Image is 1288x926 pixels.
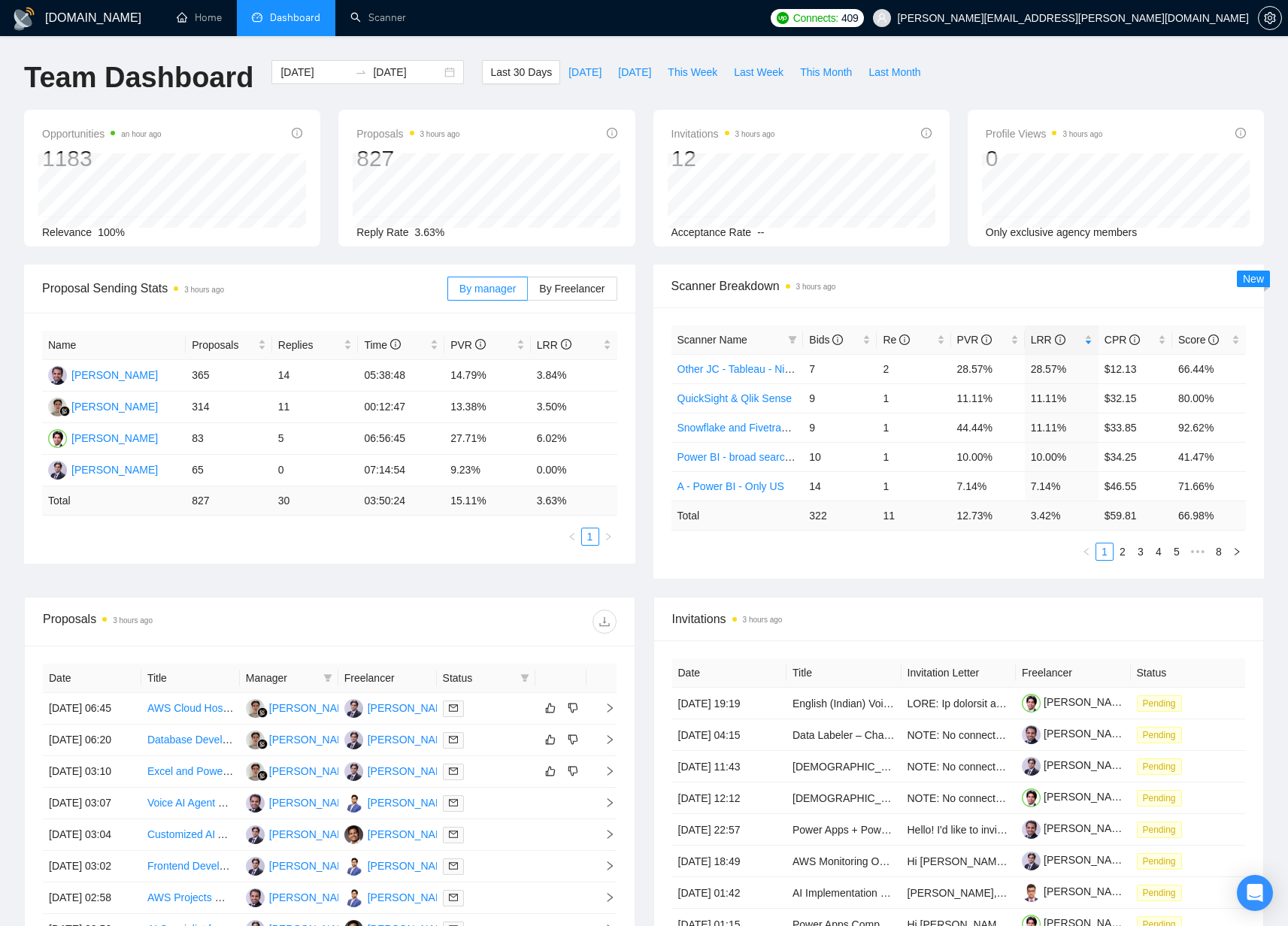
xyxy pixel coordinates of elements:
td: 14.79% [444,360,531,392]
button: like [541,699,559,717]
span: filter [520,673,529,682]
img: upwork-logo.png [777,12,789,24]
button: dislike [564,731,582,749]
a: RG[PERSON_NAME] [246,764,356,776]
span: dislike [568,702,578,714]
a: AWS Monitoring Optimization Expert [792,855,963,867]
span: mail [449,893,458,902]
a: Pending [1137,728,1188,740]
a: SD[PERSON_NAME] [344,891,454,903]
span: info-circle [1055,334,1065,345]
a: 3 [1132,543,1149,560]
span: Status [443,670,514,686]
span: [DATE] [618,64,651,80]
a: Snowflake and Fivetran ([PERSON_NAME]) [677,422,884,434]
img: AA [344,825,363,844]
span: right [592,861,615,871]
img: c1-p2SqGj1luSpyTvqVDOSH-vxfSERxOn9H5FNaGhNPpW94J-drWtMCyoBxHPyuNDI [1022,725,1041,744]
span: By Freelancer [539,283,605,295]
span: info-circle [475,339,486,350]
span: info-circle [832,334,843,345]
span: New [1243,273,1264,285]
a: QuickSight & Qlik Sense [677,392,792,404]
img: c12U997oIVslZOCJeTXGQb3bdMziQmhEygnrGr56WSnt6oOHyF3suLCSJQjwQaziMQ [1022,757,1041,776]
div: [PERSON_NAME] [368,826,454,843]
img: gigradar-bm.png [257,770,268,781]
a: AI Implementation & Automation Specialist – Marketing, Operations & Content [792,887,1156,899]
span: Pending [1137,853,1182,870]
div: [PERSON_NAME] [269,794,356,811]
a: Pending [1137,791,1188,803]
span: filter [788,335,797,344]
button: like [541,762,559,780]
span: LRR [537,339,571,351]
td: 11.11% [1025,413,1099,442]
a: SD[PERSON_NAME] [344,796,454,808]
div: [PERSON_NAME] [71,367,158,383]
div: [PERSON_NAME] [71,461,158,478]
a: Frontend Developer for Figma to React Conversion [147,860,386,872]
img: c1-p2SqGj1luSpyTvqVDOSH-vxfSERxOn9H5FNaGhNPpW94J-drWtMCyoBxHPyuNDI [1022,820,1041,839]
td: [DATE] 06:20 [43,725,141,756]
img: PG [246,857,265,876]
span: Opportunities [42,125,162,143]
button: Last Month [860,60,929,84]
td: $32.15 [1099,383,1172,413]
a: searchScanner [350,11,406,24]
a: 2 [1114,543,1131,560]
a: Customized AI Agent Development for Flooring Business [147,828,412,840]
span: Pending [1137,758,1182,775]
span: Pending [1137,790,1182,806]
span: dislike [568,734,578,746]
a: PG[PERSON_NAME] [246,828,356,840]
span: 3.63% [415,226,445,238]
button: Last 30 Days [482,60,560,84]
div: [PERSON_NAME] [269,763,356,779]
li: 2 [1114,543,1132,561]
td: 3.50% [531,392,617,423]
td: AWS Cloud Hosting Expertise [141,693,240,725]
span: Bids [809,334,843,346]
div: Open Intercom Messenger [1237,875,1273,911]
div: [PERSON_NAME] [71,430,158,446]
a: [PERSON_NAME] [1022,696,1130,708]
img: RG [48,398,67,416]
div: [PERSON_NAME] [269,889,356,906]
td: $12.13 [1099,354,1172,383]
span: Invitations [671,125,775,143]
span: Only exclusive agency members [986,226,1138,238]
span: download [593,616,616,628]
td: 1 [877,413,950,442]
td: 92.62% [1172,413,1246,442]
a: Power Apps + Power Automate Consultant for Live Training & Troubleshooting [792,824,1156,836]
span: info-circle [981,334,992,345]
span: filter [517,667,532,689]
span: 409 [841,10,858,26]
span: info-circle [390,339,401,350]
li: 1 [1096,543,1114,561]
a: RG[PERSON_NAME] [246,701,356,713]
span: left [1082,547,1091,556]
span: Score [1178,334,1219,346]
div: [PERSON_NAME] [269,731,356,748]
time: 3 hours ago [735,130,775,138]
span: Last 30 Days [490,64,552,80]
li: 1 [581,528,599,546]
img: SD [344,857,363,876]
span: CPR [1105,334,1140,346]
img: logo [12,7,36,31]
a: [PERSON_NAME] [1022,854,1130,866]
span: swap-right [355,66,367,78]
th: Name [42,331,186,360]
span: right [592,797,615,808]
span: Proposal Sending Stats [42,279,447,298]
a: Database Developer [147,734,244,746]
a: 5 [1168,543,1185,560]
a: homeHome [177,11,222,24]
a: Voice AI Agent Developer - Fullstack Developer [147,797,368,809]
span: LRR [1031,334,1065,346]
div: [PERSON_NAME] [368,858,454,874]
a: Excel and Power BI Dashboard Expert for Logistics Profitability [147,765,441,777]
div: 827 [356,144,459,173]
span: This Month [800,64,852,80]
